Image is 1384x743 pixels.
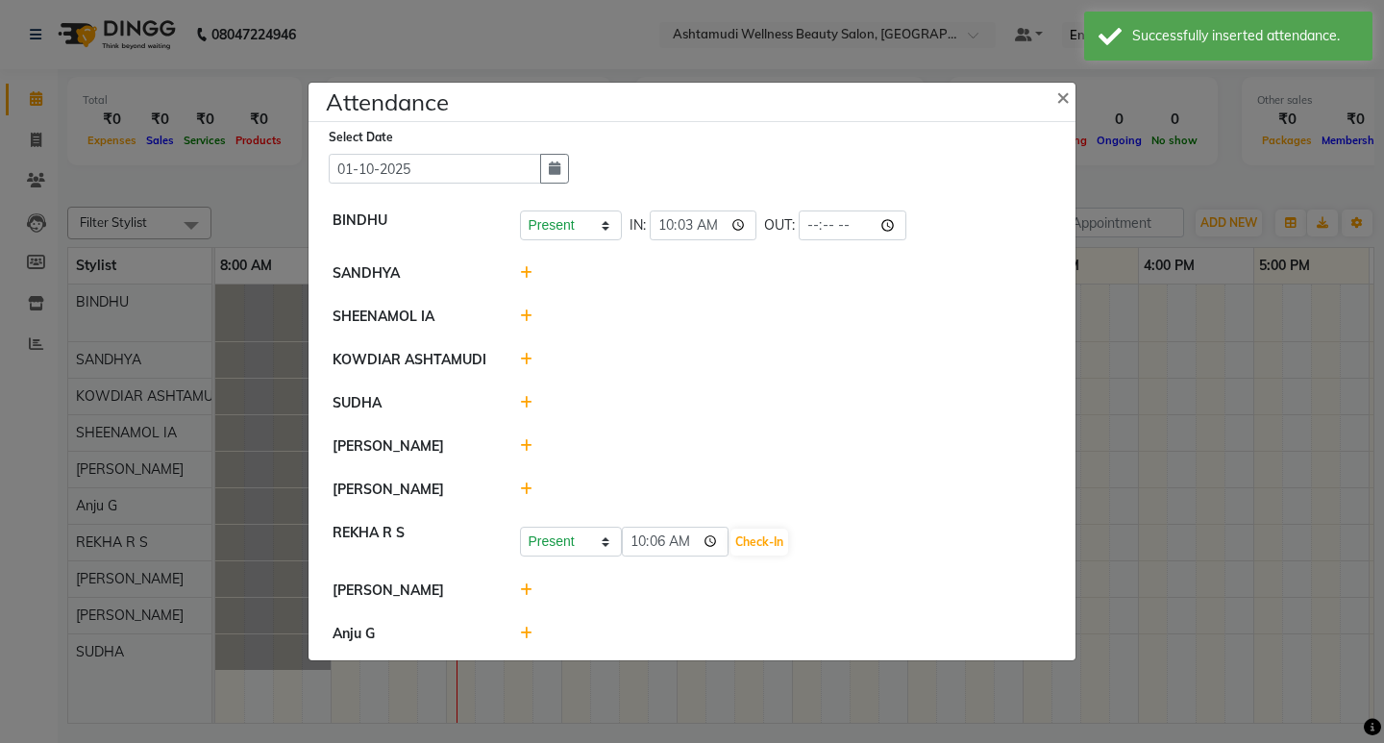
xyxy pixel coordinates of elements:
[326,85,449,119] h4: Attendance
[318,211,506,240] div: BINDHU
[318,624,506,644] div: Anju G
[329,154,541,184] input: Select date
[730,529,788,556] button: Check-In
[318,581,506,601] div: [PERSON_NAME]
[329,129,393,146] label: Select Date
[1056,82,1070,111] span: ×
[318,263,506,284] div: SANDHYA
[318,436,506,457] div: [PERSON_NAME]
[318,350,506,370] div: KOWDIAR ASHTAMUDI
[1041,69,1089,123] button: Close
[764,215,795,235] span: OUT:
[318,480,506,500] div: [PERSON_NAME]
[630,215,646,235] span: IN:
[318,307,506,327] div: SHEENAMOL IA
[318,393,506,413] div: SUDHA
[318,523,506,557] div: REKHA R S
[1132,26,1358,46] div: Successfully inserted attendance.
